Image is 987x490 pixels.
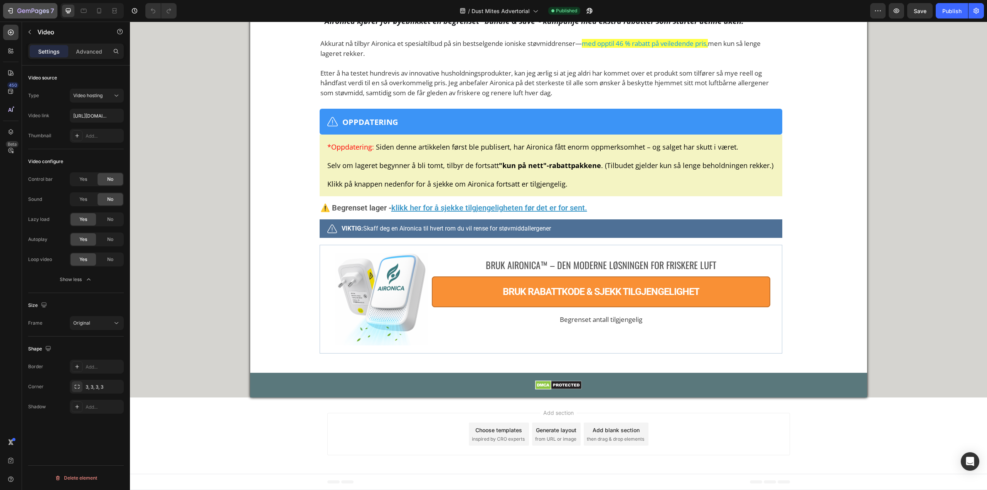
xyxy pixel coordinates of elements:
[28,300,49,311] div: Size
[342,414,395,421] span: inspired by CRO experts
[28,196,42,203] div: Sound
[961,452,979,471] div: Open Intercom Messenger
[197,95,208,105] img: gempages_580590199730340782-75a141ce-95c7-4fd9-bc92-d855f5140e44.svg
[303,293,640,303] p: Begrenset antall tilgjengelig
[457,414,514,421] span: then drag & drop elements
[556,7,577,14] span: Published
[86,384,122,391] div: 3, 3, 3, 3
[936,3,968,19] button: Publish
[303,238,640,249] p: BRUK AIRONICA™ – DEN MODERNE LØSNINGEN FOR FRISKERE LUFT
[73,93,103,98] span: Video hosting
[7,82,19,88] div: 450
[60,276,93,283] div: Show less
[28,383,44,390] div: Corner
[79,216,87,223] span: Yes
[79,256,87,263] span: Yes
[70,316,124,330] button: Original
[28,273,124,286] button: Show less
[107,196,113,203] span: No
[406,404,446,413] div: Generate layout
[942,7,962,15] div: Publish
[73,320,90,326] span: Original
[28,320,42,327] div: Frame
[28,158,63,165] div: Video configure
[369,139,471,148] strong: "kun på nett"-rabattpakkene
[55,473,97,483] div: Delete element
[130,22,987,490] iframe: Design area
[86,364,122,370] div: Add...
[79,236,87,243] span: Yes
[197,202,207,212] img: gempages_580590199730340782-75a141ce-95c7-4fd9-bc92-d855f5140e44.svg
[6,141,19,147] div: Beta
[28,472,124,484] button: Delete element
[302,255,640,286] a: BRUK RABATTKODE & SJEKK TILGJENGELIGHET
[70,89,124,103] button: Video hosting
[28,236,47,243] div: Autoplay
[28,92,39,99] div: Type
[28,74,57,81] div: Video source
[205,231,298,324] img: gempages_580590199730340782-b9d3204c-ecef-49a8-8c4c-3bc37a4b08c5.png
[914,8,926,14] span: Save
[28,132,51,139] div: Thumbnail
[28,112,49,119] div: Video link
[468,7,470,15] span: /
[28,363,43,370] div: Border
[51,6,54,15] p: 7
[107,176,113,183] span: No
[405,359,452,368] img: dmca_protected_sml_120m_1dmca_protected_sml_120m.png
[261,182,457,191] a: klikk her for å sjekke tilgjengeligheten før det er for sent.
[212,203,233,210] strong: VIKTIG:
[37,27,103,37] p: Video
[107,216,113,223] span: No
[145,3,177,19] div: Undo/Redo
[472,7,530,15] span: Dust Mites Advertorial
[28,216,49,223] div: Lazy load
[190,113,652,175] div: Siden denne artikkelen først ble publisert, har Aironica fått enorm oppmerksomhet – og salget har...
[345,404,392,413] div: Choose templates
[28,344,53,354] div: Shape
[212,202,421,212] p: Skaff deg en Aironica til hvert rom du vil rense for støvmiddallergener
[190,47,652,76] p: Etter å ha testet hundrevis av innovative husholdningsprodukter, kan jeg ærlig si at jeg aldri ha...
[107,236,113,243] span: No
[107,256,113,263] span: No
[463,404,510,413] div: Add blank section
[190,181,652,191] p: ⚠️ Begrenset lager -
[28,256,52,263] div: Loop video
[907,3,933,19] button: Save
[3,3,57,19] button: 7
[28,403,46,410] div: Shadow
[76,47,102,56] p: Advanced
[28,176,53,183] div: Control bar
[86,404,122,411] div: Add...
[373,264,569,276] p: BRUK RABATTKODE & SJEKK TILGJENGELIGHET
[212,97,268,104] p: OPPDATERING
[405,414,446,421] span: from URL or image
[70,109,124,123] input: Insert video url here
[86,133,122,140] div: Add...
[410,387,447,395] span: Add section
[38,47,60,56] p: Settings
[79,196,87,203] span: Yes
[197,121,246,130] span: *Oppdatering:
[79,176,87,183] span: Yes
